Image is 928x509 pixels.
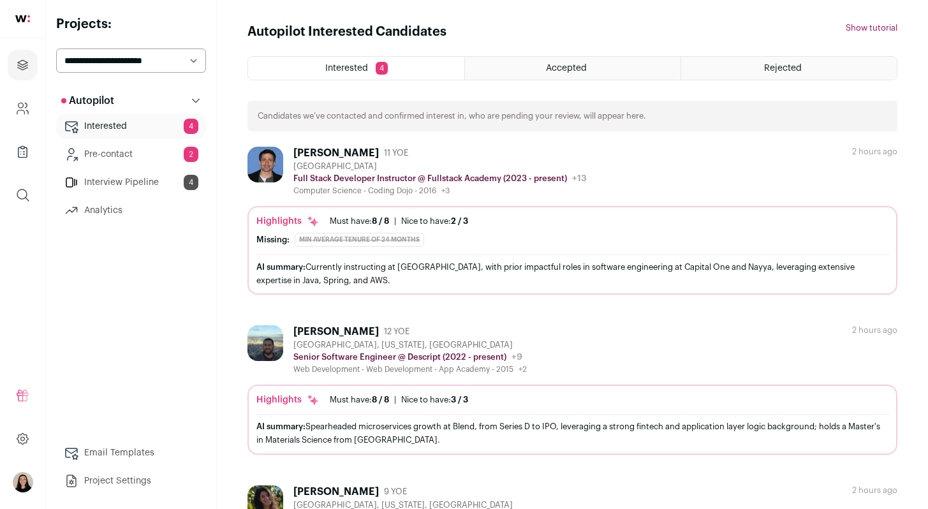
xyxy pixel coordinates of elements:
[256,215,320,228] div: Highlights
[56,468,206,494] a: Project Settings
[56,114,206,139] a: Interested4
[15,15,30,22] img: wellfound-shorthand-0d5821cbd27db2630d0214b213865d53afaa358527fdda9d0ea32b1df1b89c2c.svg
[56,15,206,33] h2: Projects:
[852,147,897,157] div: 2 hours ago
[852,485,897,496] div: 2 hours ago
[293,340,527,350] div: [GEOGRAPHIC_DATA], [US_STATE], [GEOGRAPHIC_DATA]
[376,62,388,75] span: 4
[293,325,379,338] div: [PERSON_NAME]
[330,216,389,226] div: Must have:
[384,487,407,497] span: 9 YOE
[247,147,897,295] a: [PERSON_NAME] 11 YOE [GEOGRAPHIC_DATA] Full Stack Developer Instructor @ Fullstack Academy (2023 ...
[401,395,468,405] div: Nice to have:
[56,198,206,223] a: Analytics
[247,325,283,361] img: 6bb60e3131030319c0646d7549154706445fde7868e2a06f0f7d893bae88e566.jpg
[372,217,389,225] span: 8 / 8
[258,111,646,121] p: Candidates we’ve contacted and confirmed interest in, who are pending your review, will appear here.
[56,170,206,195] a: Interview Pipeline4
[764,64,802,73] span: Rejected
[247,23,446,41] h1: Autopilot Interested Candidates
[681,57,897,80] a: Rejected
[372,395,389,404] span: 8 / 8
[330,216,468,226] ul: |
[852,325,897,336] div: 2 hours ago
[451,217,468,225] span: 2 / 3
[330,395,389,405] div: Must have:
[56,88,206,114] button: Autopilot
[56,142,206,167] a: Pre-contact2
[401,216,468,226] div: Nice to have:
[330,395,468,405] ul: |
[546,64,587,73] span: Accepted
[512,353,522,362] span: +9
[293,161,587,172] div: [GEOGRAPHIC_DATA]
[572,174,587,183] span: +13
[293,186,587,196] div: Computer Science - Coding Dojo - 2016
[8,136,38,167] a: Company Lists
[8,93,38,124] a: Company and ATS Settings
[451,395,468,404] span: 3 / 3
[256,422,306,431] span: AI summary:
[13,472,33,492] img: 14337076-medium_jpg
[56,440,206,466] a: Email Templates
[384,148,408,158] span: 11 YOE
[519,365,527,373] span: +2
[441,187,450,195] span: +3
[256,420,888,446] div: Spearheaded microservices growth at Blend, from Series D to IPO, leveraging a strong fintech and ...
[184,147,198,162] span: 2
[465,57,681,80] a: Accepted
[184,119,198,134] span: 4
[61,93,114,108] p: Autopilot
[247,147,283,182] img: 12f6ddbfddb85dc80cff339ac43542372c8137793afbdf31b3d83b45730404e1
[293,485,379,498] div: [PERSON_NAME]
[8,50,38,80] a: Projects
[256,235,290,245] div: Missing:
[846,23,897,33] button: Show tutorial
[13,472,33,492] button: Open dropdown
[293,352,506,362] p: Senior Software Engineer @ Descript (2022 - present)
[256,260,888,287] div: Currently instructing at [GEOGRAPHIC_DATA], with prior impactful roles in software engineering at...
[325,64,368,73] span: Interested
[247,325,897,454] a: [PERSON_NAME] 12 YOE [GEOGRAPHIC_DATA], [US_STATE], [GEOGRAPHIC_DATA] Senior Software Engineer @ ...
[293,173,567,184] p: Full Stack Developer Instructor @ Fullstack Academy (2023 - present)
[184,175,198,190] span: 4
[256,263,306,271] span: AI summary:
[295,233,424,247] div: min average tenure of 24 months
[293,364,527,374] div: Web Development - Web Development - App Academy - 2015
[384,327,409,337] span: 12 YOE
[293,147,379,159] div: [PERSON_NAME]
[256,394,320,406] div: Highlights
